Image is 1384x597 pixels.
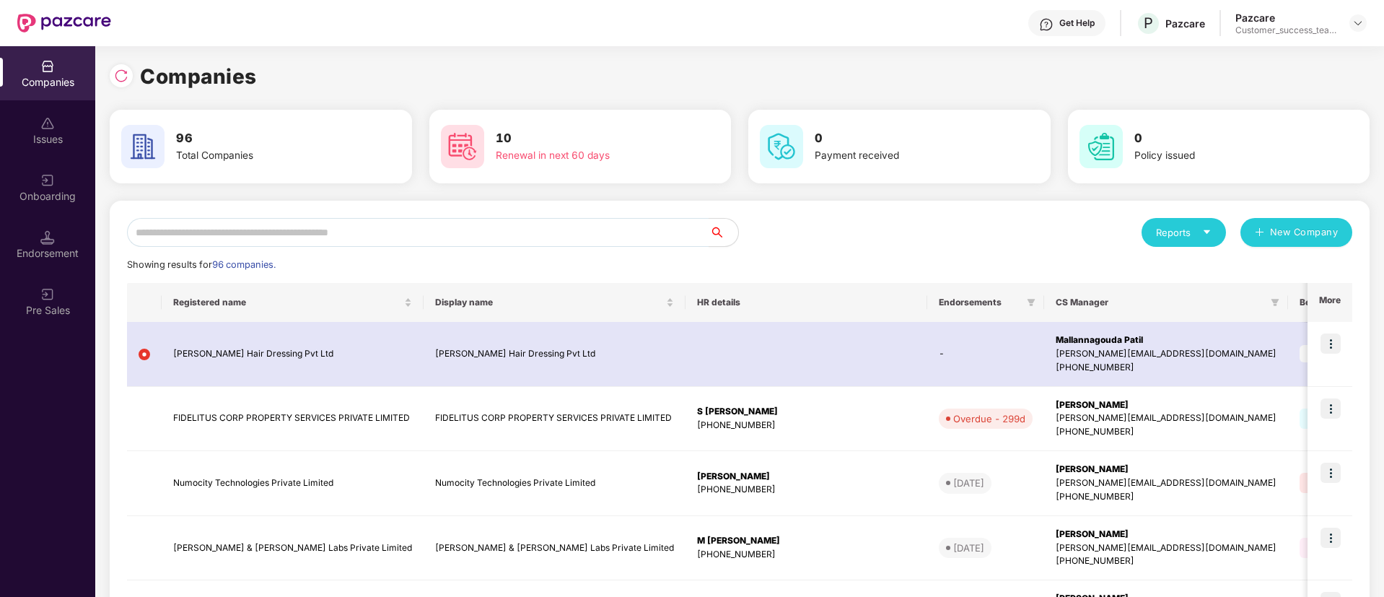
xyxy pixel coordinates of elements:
h3: 96 [176,129,358,148]
div: Pazcare [1165,17,1205,30]
div: [PERSON_NAME][EMAIL_ADDRESS][DOMAIN_NAME] [1056,347,1276,361]
div: Policy issued [1134,148,1316,164]
img: svg+xml;base64,PHN2ZyBpZD0iQ29tcGFuaWVzIiB4bWxucz0iaHR0cDovL3d3dy53My5vcmcvMjAwMC9zdmciIHdpZHRoPS... [40,59,55,74]
td: - [927,322,1044,387]
div: Payment received [815,148,997,164]
div: Overdue - 299d [953,411,1025,426]
img: svg+xml;base64,PHN2ZyB4bWxucz0iaHR0cDovL3d3dy53My5vcmcvMjAwMC9zdmciIHdpZHRoPSI2MCIgaGVpZ2h0PSI2MC... [1079,125,1123,168]
td: [PERSON_NAME] Hair Dressing Pvt Ltd [162,322,424,387]
span: filter [1268,294,1282,311]
div: [PHONE_NUMBER] [697,483,916,497]
span: search [709,227,738,238]
div: [PHONE_NUMBER] [697,548,916,562]
span: Showing results for [127,259,276,270]
h1: Companies [140,61,257,92]
span: plus [1255,227,1264,239]
td: [PERSON_NAME] Hair Dressing Pvt Ltd [424,322,686,387]
img: svg+xml;base64,PHN2ZyB3aWR0aD0iMjAiIGhlaWdodD0iMjAiIHZpZXdCb3g9IjAgMCAyMCAyMCIgZmlsbD0ibm9uZSIgeG... [40,287,55,302]
h3: 0 [1134,129,1316,148]
span: filter [1027,298,1035,307]
th: Registered name [162,283,424,322]
img: svg+xml;base64,PHN2ZyB3aWR0aD0iMTQuNSIgaGVpZ2h0PSIxNC41IiB2aWV3Qm94PSIwIDAgMTYgMTYiIGZpbGw9Im5vbm... [40,230,55,245]
div: [PERSON_NAME][EMAIL_ADDRESS][DOMAIN_NAME] [1056,476,1276,490]
div: [PERSON_NAME] [697,470,916,484]
img: icon [1321,398,1341,419]
button: plusNew Company [1240,218,1352,247]
span: P [1144,14,1153,32]
span: Display name [435,297,663,308]
td: [PERSON_NAME] & [PERSON_NAME] Labs Private Limited [162,516,424,581]
span: 96 companies. [212,259,276,270]
div: [PERSON_NAME] [1056,528,1276,541]
div: [PHONE_NUMBER] [697,419,916,432]
div: [PHONE_NUMBER] [1056,425,1276,439]
h3: 10 [496,129,678,148]
img: svg+xml;base64,PHN2ZyB4bWxucz0iaHR0cDovL3d3dy53My5vcmcvMjAwMC9zdmciIHdpZHRoPSI2MCIgaGVpZ2h0PSI2MC... [121,125,165,168]
div: Customer_success_team_lead [1235,25,1336,36]
button: search [709,218,739,247]
div: [PHONE_NUMBER] [1056,361,1276,375]
div: [PERSON_NAME] [1056,398,1276,412]
span: Registered name [173,297,401,308]
h3: 0 [815,129,997,148]
img: icon [1321,334,1341,354]
img: svg+xml;base64,PHN2ZyBpZD0iSXNzdWVzX2Rpc2FibGVkIiB4bWxucz0iaHR0cDovL3d3dy53My5vcmcvMjAwMC9zdmciIH... [40,116,55,131]
div: Total Companies [176,148,358,164]
div: [PHONE_NUMBER] [1056,554,1276,568]
img: svg+xml;base64,PHN2ZyBpZD0iRHJvcGRvd24tMzJ4MzIiIHhtbG5zPSJodHRwOi8vd3d3LnczLm9yZy8yMDAwL3N2ZyIgd2... [1352,17,1364,29]
th: Display name [424,283,686,322]
th: More [1308,283,1352,322]
td: [PERSON_NAME] & [PERSON_NAME] Labs Private Limited [424,516,686,581]
img: svg+xml;base64,PHN2ZyB4bWxucz0iaHR0cDovL3d3dy53My5vcmcvMjAwMC9zdmciIHdpZHRoPSIxMiIgaGVpZ2h0PSIxMi... [139,349,150,360]
span: filter [1271,298,1279,307]
td: FIDELITUS CORP PROPERTY SERVICES PRIVATE LIMITED [162,387,424,452]
div: S [PERSON_NAME] [697,405,916,419]
span: GPA [1300,538,1336,558]
span: filter [1024,294,1038,311]
div: Pazcare [1235,11,1336,25]
td: Numocity Technologies Private Limited [162,451,424,516]
td: Numocity Technologies Private Limited [424,451,686,516]
div: M [PERSON_NAME] [697,534,916,548]
span: GMC [1300,409,1341,429]
div: [DATE] [953,476,984,490]
span: Endorsements [939,297,1021,308]
img: svg+xml;base64,PHN2ZyBpZD0iUmVsb2FkLTMyeDMyIiB4bWxucz0iaHR0cDovL3d3dy53My5vcmcvMjAwMC9zdmciIHdpZH... [114,69,128,83]
span: CS Manager [1056,297,1265,308]
th: HR details [686,283,927,322]
img: svg+xml;base64,PHN2ZyBpZD0iSGVscC0zMngzMiIgeG1sbnM9Imh0dHA6Ly93d3cudzMub3JnLzIwMDAvc3ZnIiB3aWR0aD... [1039,17,1054,32]
div: [PERSON_NAME][EMAIL_ADDRESS][DOMAIN_NAME] [1056,541,1276,555]
div: Get Help [1059,17,1095,29]
div: [PERSON_NAME][EMAIL_ADDRESS][DOMAIN_NAME] [1056,411,1276,425]
img: svg+xml;base64,PHN2ZyB4bWxucz0iaHR0cDovL3d3dy53My5vcmcvMjAwMC9zdmciIHdpZHRoPSI2MCIgaGVpZ2h0PSI2MC... [441,125,484,168]
div: [DATE] [953,541,984,555]
span: caret-down [1202,227,1212,237]
div: [PHONE_NUMBER] [1056,490,1276,504]
img: svg+xml;base64,PHN2ZyB3aWR0aD0iMjAiIGhlaWdodD0iMjAiIHZpZXdCb3g9IjAgMCAyMCAyMCIgZmlsbD0ibm9uZSIgeG... [40,173,55,188]
td: FIDELITUS CORP PROPERTY SERVICES PRIVATE LIMITED [424,387,686,452]
img: svg+xml;base64,PHN2ZyB4bWxucz0iaHR0cDovL3d3dy53My5vcmcvMjAwMC9zdmciIHdpZHRoPSI2MCIgaGVpZ2h0PSI2MC... [760,125,803,168]
img: New Pazcare Logo [17,14,111,32]
div: Mallannagouda Patil [1056,334,1276,347]
img: icon [1321,463,1341,483]
span: GTL [1300,473,1336,493]
div: Reports [1156,225,1212,240]
span: New Company [1270,225,1339,240]
img: icon [1321,528,1341,548]
div: Renewal in next 60 days [496,148,678,164]
div: [PERSON_NAME] [1056,463,1276,476]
